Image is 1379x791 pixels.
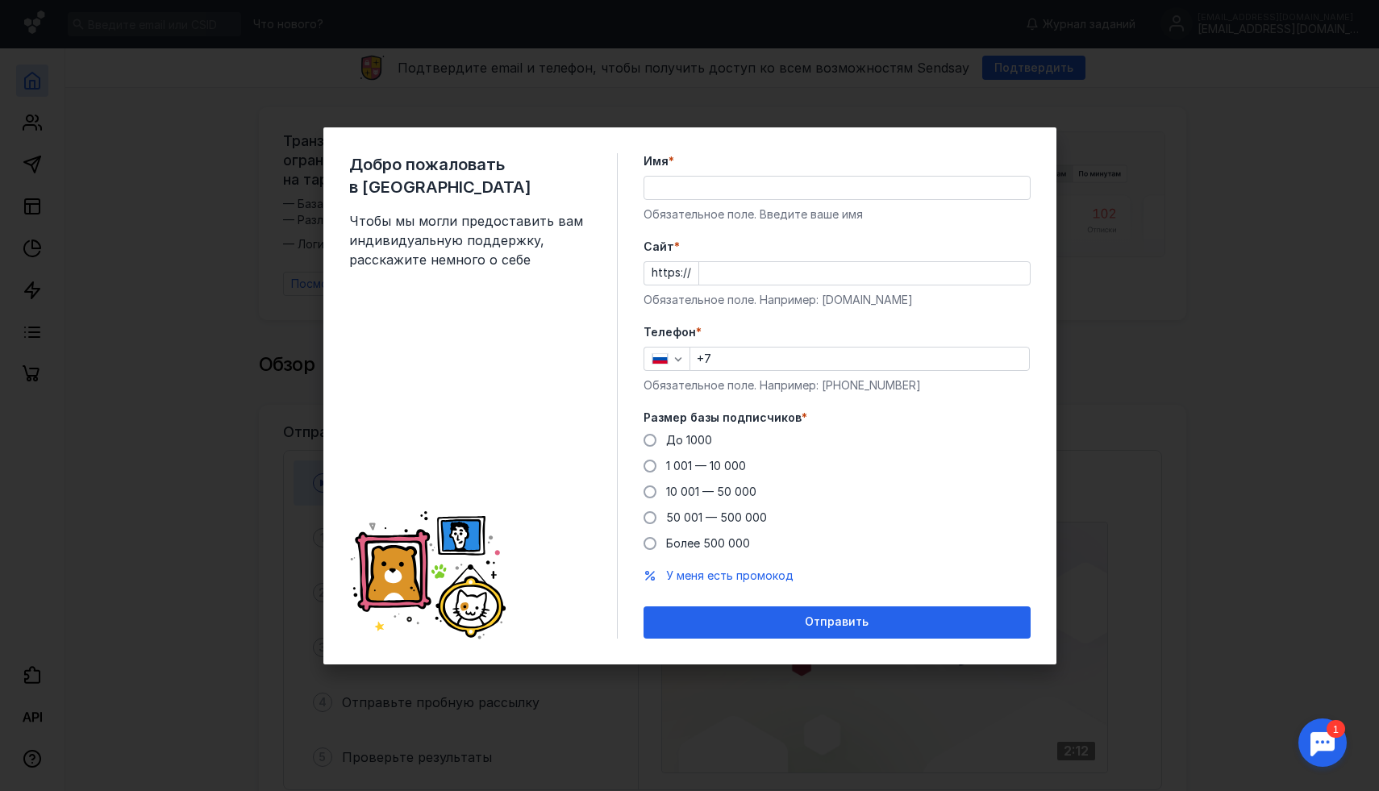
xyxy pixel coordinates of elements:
[644,292,1031,308] div: Обязательное поле. Например: [DOMAIN_NAME]
[349,153,591,198] span: Добро пожаловать в [GEOGRAPHIC_DATA]
[666,536,750,550] span: Более 500 000
[666,510,767,524] span: 50 001 — 500 000
[644,377,1031,393] div: Обязательное поле. Например: [PHONE_NUMBER]
[666,459,746,473] span: 1 001 — 10 000
[666,568,794,582] span: У меня есть промокод
[644,606,1031,639] button: Отправить
[644,206,1031,223] div: Обязательное поле. Введите ваше имя
[349,211,591,269] span: Чтобы мы могли предоставить вам индивидуальную поддержку, расскажите немного о себе
[805,615,869,629] span: Отправить
[666,433,712,447] span: До 1000
[666,568,794,584] button: У меня есть промокод
[644,239,674,255] span: Cайт
[36,10,55,27] div: 1
[666,485,756,498] span: 10 001 — 50 000
[644,324,696,340] span: Телефон
[644,410,802,426] span: Размер базы подписчиков
[644,153,669,169] span: Имя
